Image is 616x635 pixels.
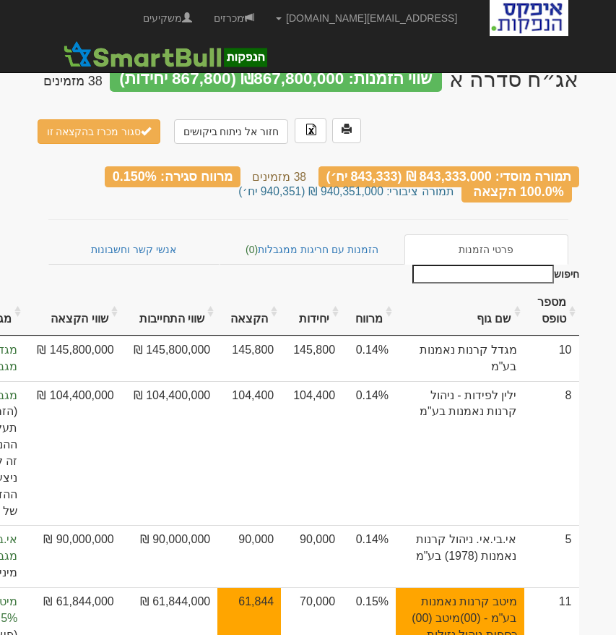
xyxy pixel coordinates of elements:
[25,525,121,587] td: 90,000,000 ₪
[59,40,272,69] img: SmartBull Logo
[252,171,306,183] small: 38 מזמינים
[318,166,579,187] div: תמורה מוסדי: 843,333,000 ₪ (843,333 יח׳)
[217,287,281,336] th: הקצאה: activate to sort column ascending
[25,381,121,526] td: 104,400,000 ₪
[396,525,524,587] td: אי.בי.אי. ניהול קרנות נאמנות (1978) בע"מ
[396,287,524,336] th: שם גוף : activate to sort column ascending
[407,265,579,284] label: חיפוש
[412,265,554,284] input: חיפוש
[524,336,579,381] td: 10
[38,119,161,144] button: סגור מכרז בהקצאה זו
[121,525,217,587] td: 90,000,000 ₪
[246,244,258,255] span: (0)
[524,525,579,587] td: 5
[121,336,217,381] td: 145,800,000 ₪
[342,287,396,336] th: מרווח : activate to sort column ascending
[220,234,404,265] a: הזמנות עם חריגות ממגבלות(0)
[174,119,289,144] a: חזור אל ניתוח ביקושים
[404,234,568,265] a: פרטי הזמנות
[281,287,342,336] th: יחידות: activate to sort column ascending
[281,336,342,381] td: 145,800
[449,67,579,91] div: פאי ריביות בע"מ - אג״ח (סדרה א) - הנפקה לציבור
[342,336,396,381] td: 0.14%
[25,287,121,336] th: שווי הקצאה: activate to sort column ascending
[473,184,564,198] span: 100.0% הקצאה
[121,287,217,336] th: שווי התחייבות: activate to sort column ascending
[305,124,317,135] img: excel-file-black.png
[524,287,579,336] th: מספר טופס: activate to sort column ascending
[281,525,342,587] td: 90,000
[396,336,524,381] td: מגדל קרנות נאמנות בע"מ
[342,381,396,526] td: 0.14%
[217,525,281,587] td: 90,000
[48,234,220,265] a: אנשי קשר וחשבונות
[217,336,281,381] td: 145,800
[342,525,396,587] td: 0.14%
[110,67,442,92] div: שווי הזמנות: ₪867,800,000 (867,800 יחידות)
[217,381,281,526] td: 104,400
[121,381,217,526] td: 104,400,000 ₪
[105,166,240,187] div: מרווח סגירה: 0.150%
[238,185,454,197] small: תמורה ציבורי: 940,351,000 ₪ (940,351 יח׳)
[396,381,524,526] td: ילין לפידות - ניהול קרנות נאמנות בע"מ
[25,336,121,381] td: 145,800,000 ₪
[524,381,579,526] td: 8
[281,381,342,526] td: 104,400
[43,74,103,89] h4: 38 מזמינים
